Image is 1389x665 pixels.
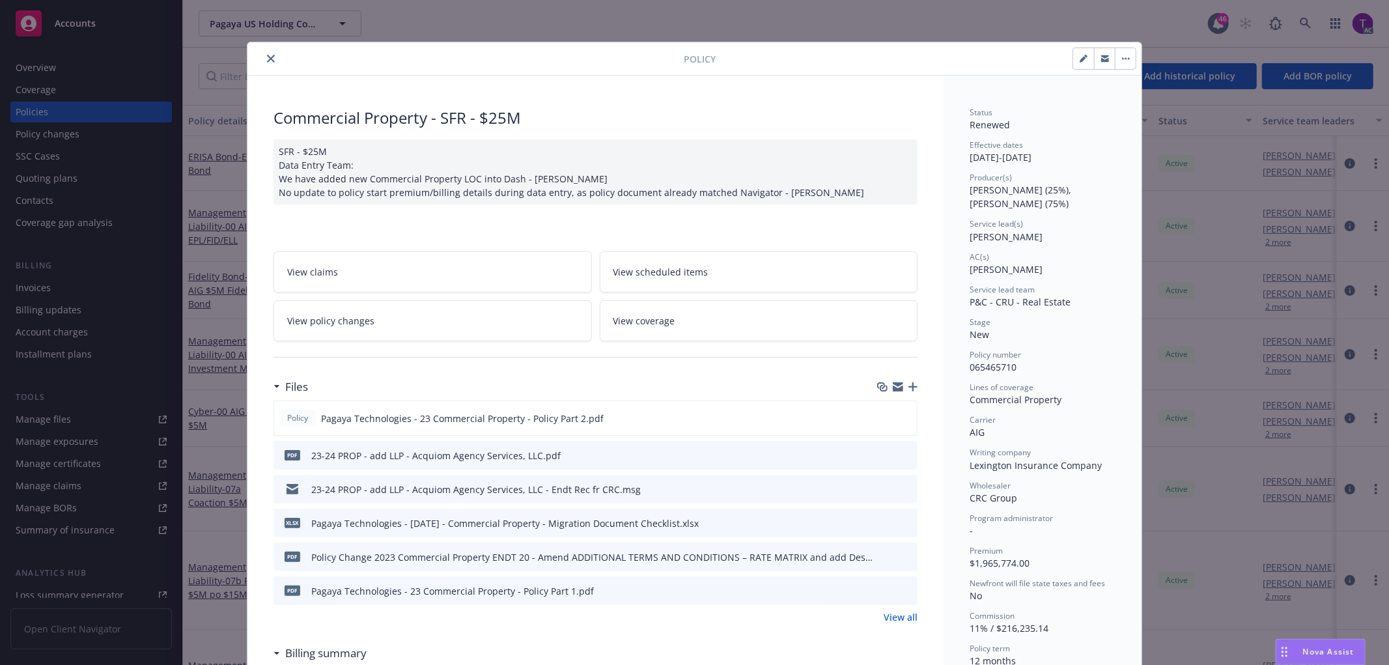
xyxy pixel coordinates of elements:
span: View claims [287,265,338,279]
h3: Files [285,378,308,395]
span: pdf [285,552,300,561]
button: preview file [901,550,912,564]
span: View coverage [613,314,675,328]
span: Program administrator [970,513,1053,524]
span: Writing company [970,447,1031,458]
span: P&C - CRU - Real Estate [970,296,1071,308]
span: Effective dates [970,139,1023,150]
span: [PERSON_NAME] [970,263,1043,276]
a: View all [884,610,918,624]
button: preview file [901,516,912,530]
span: Lines of coverage [970,382,1033,393]
button: preview file [900,412,912,425]
button: download file [879,412,890,425]
span: Commercial Property [970,393,1061,406]
span: CRC Group [970,492,1017,504]
span: View policy changes [287,314,374,328]
div: Drag to move [1276,640,1293,664]
span: Stage [970,317,990,328]
div: Billing summary [274,645,367,662]
div: 23-24 PROP - add LLP - Acquiom Agency Services, LLC.pdf [311,449,561,462]
button: preview file [901,483,912,496]
span: Policy [285,412,311,424]
button: close [263,51,279,66]
span: AIG [970,426,985,438]
span: xlsx [285,518,300,528]
span: - [970,524,973,537]
span: pdf [285,586,300,595]
a: View coverage [600,300,918,341]
button: download file [880,483,890,496]
span: Nova Assist [1303,646,1354,657]
div: SFR - $25M Data Entry Team: We have added new Commercial Property LOC into Dash - [PERSON_NAME] N... [274,139,918,205]
span: Policy term [970,643,1010,654]
span: Status [970,107,992,118]
button: download file [880,550,890,564]
span: [PERSON_NAME] [970,231,1043,243]
h3: Billing summary [285,645,367,662]
span: Policy [684,52,716,66]
button: download file [880,516,890,530]
div: [DATE] - [DATE] [970,139,1115,164]
div: Policy Change 2023 Commercial Property ENDT 20 - Amend ADDITIONAL TERMS AND CONDITIONS – RATE MAT... [311,550,875,564]
span: 11% / $216,235.14 [970,622,1048,634]
div: Pagaya Technologies - [DATE] - Commercial Property - Migration Document Checklist.xlsx [311,516,699,530]
button: Nova Assist [1276,639,1366,665]
span: Policy number [970,349,1021,360]
button: download file [880,449,890,462]
button: preview file [901,449,912,462]
span: View scheduled items [613,265,709,279]
span: Renewed [970,119,1010,131]
a: View claims [274,251,592,292]
a: View scheduled items [600,251,918,292]
span: $1,965,774.00 [970,557,1030,569]
span: New [970,328,989,341]
span: Service lead(s) [970,218,1023,229]
span: No [970,589,982,602]
button: download file [880,584,890,598]
a: View policy changes [274,300,592,341]
button: preview file [901,584,912,598]
div: Commercial Property - SFR - $25M [274,107,918,129]
span: AC(s) [970,251,989,262]
span: Newfront will file state taxes and fees [970,578,1105,589]
span: pdf [285,450,300,460]
span: Wholesaler [970,480,1011,491]
span: Commission [970,610,1015,621]
div: Pagaya Technologies - 23 Commercial Property - Policy Part 1.pdf [311,584,594,598]
div: Files [274,378,308,395]
span: 065465710 [970,361,1017,373]
span: Lexington Insurance Company [970,459,1102,472]
span: Pagaya Technologies - 23 Commercial Property - Policy Part 2.pdf [321,412,604,425]
div: 23-24 PROP - add LLP - Acquiom Agency Services, LLC - Endt Rec fr CRC.msg [311,483,641,496]
span: Carrier [970,414,996,425]
span: Service lead team [970,284,1035,295]
span: Premium [970,545,1003,556]
span: [PERSON_NAME] (25%), [PERSON_NAME] (75%) [970,184,1074,210]
span: Producer(s) [970,172,1012,183]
